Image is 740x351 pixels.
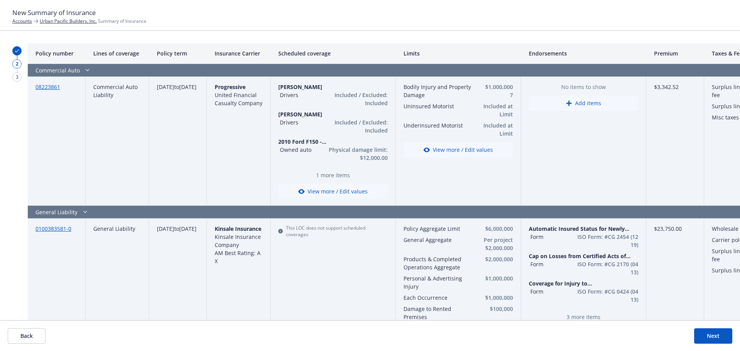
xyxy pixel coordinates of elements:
[278,83,388,91] button: [PERSON_NAME]
[694,328,732,344] button: Next
[698,43,704,64] button: Resize column
[530,260,569,268] button: Form
[572,287,638,304] span: ISO Form: #CG 0424 (04 13)
[215,83,246,91] span: Progressive
[278,171,388,179] span: 1 more items
[529,279,638,287] span: Coverage for Injury to [DEMOGRAPHIC_DATA] Workers
[149,77,207,206] div: to
[321,146,388,162] button: Physical damage limit: $12,000.00 Comprehensive: $1,000.00 Collision: $1,000.00 Waiver of collisi...
[278,184,388,199] button: View more / Edit values
[640,43,646,64] button: Resize column
[474,294,513,302] span: $1,000,000
[404,142,513,158] button: View more / Edit values
[157,225,174,232] span: [DATE]
[404,121,471,129] button: Underinsured Motorist
[390,43,396,64] button: Resize column
[529,252,638,260] button: Cap on Losses from Certified Acts of Terrorism
[280,146,318,154] button: Owned auto
[474,305,513,313] button: $100,000
[207,43,271,64] div: Insurance Carrier
[280,91,318,99] button: Drivers
[474,274,513,282] button: $1,000,000
[646,77,704,206] div: $3,342.52
[143,43,149,64] button: Resize column
[404,274,471,291] button: Personal & Advertising Injury
[12,72,22,82] div: 3
[86,43,149,64] div: Lines of coverage
[271,43,396,64] div: Scheduled coverage
[264,43,271,64] button: Resize column
[530,287,569,296] button: Form
[35,225,71,232] a: 0100383581-0
[28,64,521,77] div: Commercial Auto
[529,225,638,233] button: Automatic Insured Status for Newly Acquired or Formed Limited Liability Companies
[404,305,471,321] button: Damage to Rented Premises
[474,255,513,263] span: $2,000,000
[86,77,149,206] div: Commercial Auto Liability
[404,102,471,110] button: Uninsured Motorist
[474,225,513,233] button: $6,000,000
[149,43,207,64] div: Policy term
[646,43,704,64] div: Premium
[79,43,86,64] button: Resize column
[404,236,471,244] button: General Aggregate
[8,328,45,344] button: Back
[572,233,638,249] button: ISO Form: #CG 2454 (12 19)
[12,18,32,24] a: Accounts
[572,260,638,276] button: ISO Form: #CG 2170 (04 13)
[396,43,521,64] div: Limits
[215,91,262,107] span: United Financial Casualty Company
[529,313,638,321] span: 3 more items
[321,118,388,134] button: Included / Excluded: Included
[474,83,513,99] button: $1,000,000 7
[321,91,388,107] button: Included / Excluded: Included
[215,233,261,249] span: Kinsale Insurance Company
[215,225,261,232] span: Kinsale Insurance
[201,43,207,64] button: Resize column
[278,138,388,146] button: 2010 Ford F150 - ([US_VEHICLE_IDENTIFICATION_NUMBER])
[474,236,513,252] button: Per project $2,000,000
[179,83,197,91] span: [DATE]
[404,255,471,271] span: Products & Completed Operations Aggregate
[157,83,174,91] span: [DATE]
[215,249,261,265] span: AM Best Rating: A X
[530,233,569,241] button: Form
[280,118,318,126] button: Drivers
[404,225,471,233] button: Policy Aggregate Limit
[12,8,728,18] h1: New Summary of Insurance
[474,102,513,118] button: Included at Limit
[28,206,521,218] div: General Liability
[278,225,388,238] div: This LOC does not support scheduled coverages
[404,294,471,302] button: Each Occurrence
[529,83,638,91] span: No items to show
[529,96,638,111] button: Add items
[515,43,521,64] button: Resize column
[404,83,471,99] span: Bodily Injury and Property Damage
[179,225,197,232] span: [DATE]
[40,18,146,24] span: Summary of Insurance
